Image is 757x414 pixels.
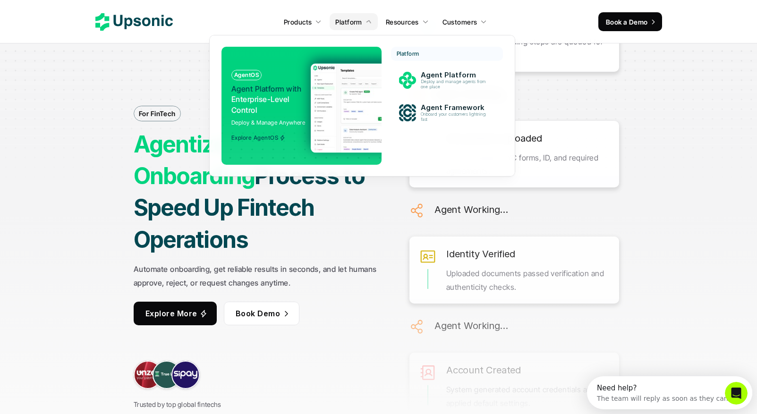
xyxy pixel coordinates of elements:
p: Deploy & Manage Anywhere [231,118,306,127]
a: Explore More [134,302,217,325]
a: Book Demo [223,302,299,325]
iframe: Intercom live chat [725,382,748,405]
p: For FinTech [139,109,176,118]
p: Explore More [145,306,197,320]
span: Explore AgentOS [231,135,285,141]
p: System generated account credentials and applied default settings. [446,383,610,410]
a: AgentOSAgent Platform withEnterprise-Level ControlDeploy & Manage AnywhereExplore AgentOS [221,47,382,165]
p: Onboard your customers lightning fast [420,112,489,122]
strong: Agentize Onboarding [134,130,255,190]
p: Uploaded documents passed verification and authenticity checks. [446,267,610,294]
p: Deploy and manage agents from one place [420,79,489,90]
h6: Documents Uploaded [446,130,542,146]
p: Agent Framework [420,103,490,112]
div: Need help? [10,8,141,16]
p: Products [284,17,312,27]
h6: Identity Verified [446,246,515,262]
div: The team will reply as soon as they can [10,16,141,25]
h6: Agent Working... [434,318,508,334]
p: Enterprise-Level Control [231,84,304,115]
p: Customers [442,17,477,27]
p: Explore AgentOS [231,135,278,141]
p: Agent Platform [420,71,490,79]
iframe: Intercom live chat discovery launcher [587,376,752,409]
p: User submitted KYC forms, ID, and required agreements. [446,151,610,178]
a: Products [278,13,327,30]
p: Resources [386,17,419,27]
p: Platform [335,17,362,27]
p: Trusted by top global fintechs [134,398,221,410]
span: Agent Platform with [231,84,301,93]
h6: Agent Working... [434,202,508,218]
p: AgentOS [234,72,259,78]
h6: Account Created [446,362,521,378]
p: Platform [397,51,419,57]
div: Open Intercom Messenger [4,4,169,30]
strong: Automate onboarding, get reliable results in seconds, and let humans approve, reject, or request ... [134,264,379,287]
p: Book a Demo [606,17,648,27]
p: Book Demo [235,306,280,320]
p: All required onboarding steps are queued for execution. [446,35,610,62]
strong: Process to Speed Up Fintech Operations [134,162,369,253]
